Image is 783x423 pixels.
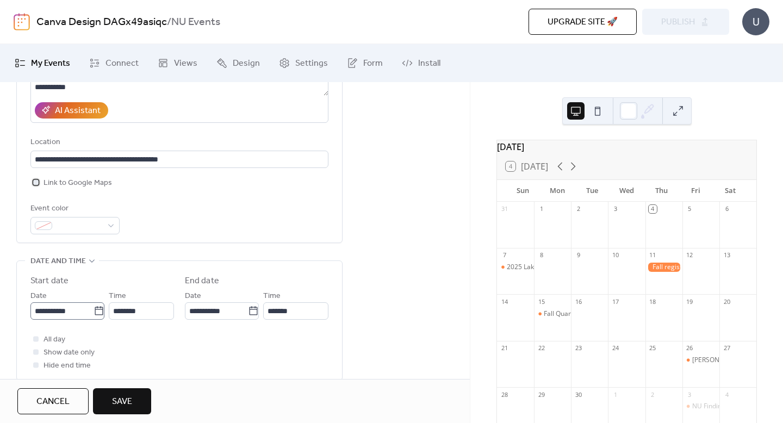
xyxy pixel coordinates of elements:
div: 3 [686,390,694,399]
a: Canva Design DAGx49asiqc [36,12,167,33]
div: 9 [574,251,582,259]
span: Upgrade site 🚀 [548,16,618,29]
div: 6 [723,205,731,213]
span: Form [363,57,383,70]
div: 10 [611,251,619,259]
div: 13 [723,251,731,259]
div: Sun [506,180,540,202]
div: 29 [537,390,545,399]
button: AI Assistant [35,102,108,119]
a: Settings [271,48,336,78]
span: Settings [295,57,328,70]
span: Date [30,290,47,303]
div: 1 [537,205,545,213]
a: Views [150,48,206,78]
div: 8 [537,251,545,259]
button: Cancel [17,388,89,414]
div: 27 [723,344,731,352]
div: Beethoven: The Young Genius [682,356,719,365]
span: Views [174,57,197,70]
div: Tue [575,180,610,202]
span: Cancel [36,395,70,408]
div: End date [185,275,219,288]
div: 3 [611,205,619,213]
span: Install [418,57,440,70]
button: Upgrade site 🚀 [529,9,637,35]
div: 12 [686,251,694,259]
div: 2 [649,390,657,399]
span: Hide end time [43,359,91,372]
div: Fall Quarter 2025 Academic Kickoff [534,309,571,319]
div: 25 [649,344,657,352]
span: My Events [31,57,70,70]
div: 30 [574,390,582,399]
span: All day [43,333,65,346]
a: Install [394,48,449,78]
div: 4 [649,205,657,213]
span: Time [109,290,126,303]
div: AI Assistant [55,104,101,117]
div: Wed [610,180,644,202]
div: 7 [500,251,508,259]
span: Time [263,290,281,303]
div: 15 [537,297,545,306]
div: 28 [500,390,508,399]
div: U [742,8,769,35]
div: Mon [540,180,575,202]
div: 18 [649,297,657,306]
a: Design [208,48,268,78]
div: 20 [723,297,731,306]
div: Start date [30,275,69,288]
div: 17 [611,297,619,306]
div: Fall Quarter 2025 Academic Kickoff [544,309,650,319]
div: [DATE] [497,140,756,153]
div: 23 [574,344,582,352]
b: NU Events [171,12,220,33]
b: / [167,12,171,33]
span: Link to Google Maps [43,177,112,190]
div: Sat [713,180,748,202]
a: Connect [81,48,147,78]
span: Design [233,57,260,70]
div: 2025 Lakefront Faceoff [507,263,576,272]
span: Show date only [43,346,95,359]
span: Connect [105,57,139,70]
div: 14 [500,297,508,306]
div: Fri [679,180,713,202]
a: My Events [7,48,78,78]
div: 26 [686,344,694,352]
div: 16 [574,297,582,306]
img: logo [14,13,30,30]
div: Fall registration for new TGS students and most Evanston graduate programs [645,263,682,272]
div: 24 [611,344,619,352]
div: Event color [30,202,117,215]
span: Save [112,395,132,408]
div: 19 [686,297,694,306]
button: Save [93,388,151,414]
div: 1 [611,390,619,399]
span: Date [185,290,201,303]
div: 21 [500,344,508,352]
div: 4 [723,390,731,399]
div: NU Finding New Forms: Technology and Live Performance [682,402,719,411]
div: 2 [574,205,582,213]
div: 11 [649,251,657,259]
div: 2025 Lakefront Faceoff [497,263,534,272]
a: Form [339,48,391,78]
div: Location [30,136,326,149]
div: 5 [686,205,694,213]
span: Date and time [30,255,86,268]
div: 22 [537,344,545,352]
div: Thu [644,180,679,202]
div: 31 [500,205,508,213]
